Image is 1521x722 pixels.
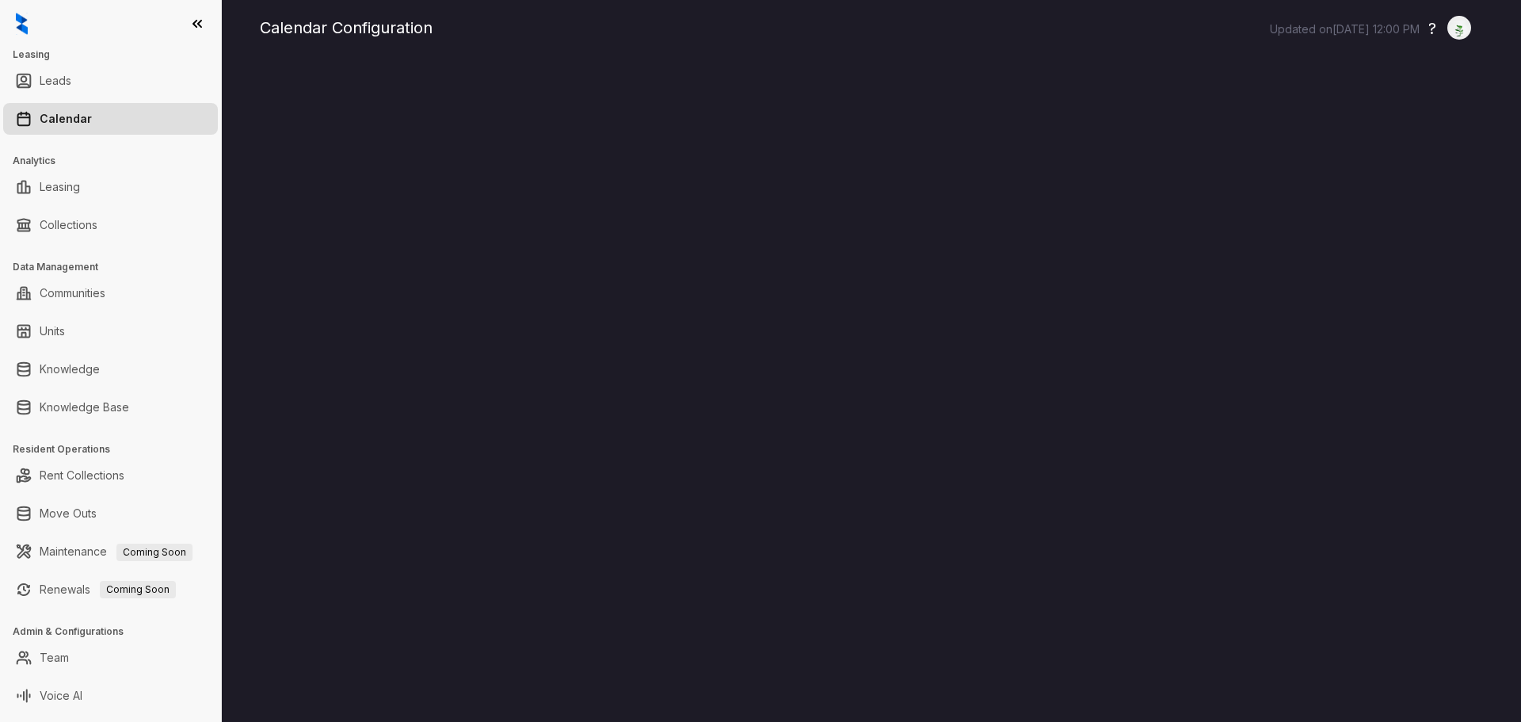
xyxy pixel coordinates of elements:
[3,460,218,491] li: Rent Collections
[260,16,1483,40] div: Calendar Configuration
[3,498,218,529] li: Move Outs
[40,392,129,423] a: Knowledge Base
[16,13,28,35] img: logo
[3,353,218,385] li: Knowledge
[40,315,65,347] a: Units
[40,171,80,203] a: Leasing
[3,65,218,97] li: Leads
[13,260,221,274] h3: Data Management
[1428,17,1436,40] button: ?
[260,63,1483,722] iframe: retool
[3,574,218,605] li: Renewals
[3,536,218,567] li: Maintenance
[3,392,218,423] li: Knowledge Base
[40,680,82,712] a: Voice AI
[3,209,218,241] li: Collections
[40,642,69,674] a: Team
[3,277,218,309] li: Communities
[13,625,221,639] h3: Admin & Configurations
[3,103,218,135] li: Calendar
[40,65,71,97] a: Leads
[13,48,221,62] h3: Leasing
[40,460,124,491] a: Rent Collections
[3,680,218,712] li: Voice AI
[3,315,218,347] li: Units
[3,642,218,674] li: Team
[40,498,97,529] a: Move Outs
[100,581,176,598] span: Coming Soon
[1270,21,1420,37] p: Updated on [DATE] 12:00 PM
[3,171,218,203] li: Leasing
[40,353,100,385] a: Knowledge
[1448,20,1470,36] img: UserAvatar
[116,544,193,561] span: Coming Soon
[40,574,176,605] a: RenewalsComing Soon
[40,103,92,135] a: Calendar
[13,154,221,168] h3: Analytics
[40,209,97,241] a: Collections
[13,442,221,457] h3: Resident Operations
[40,277,105,309] a: Communities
